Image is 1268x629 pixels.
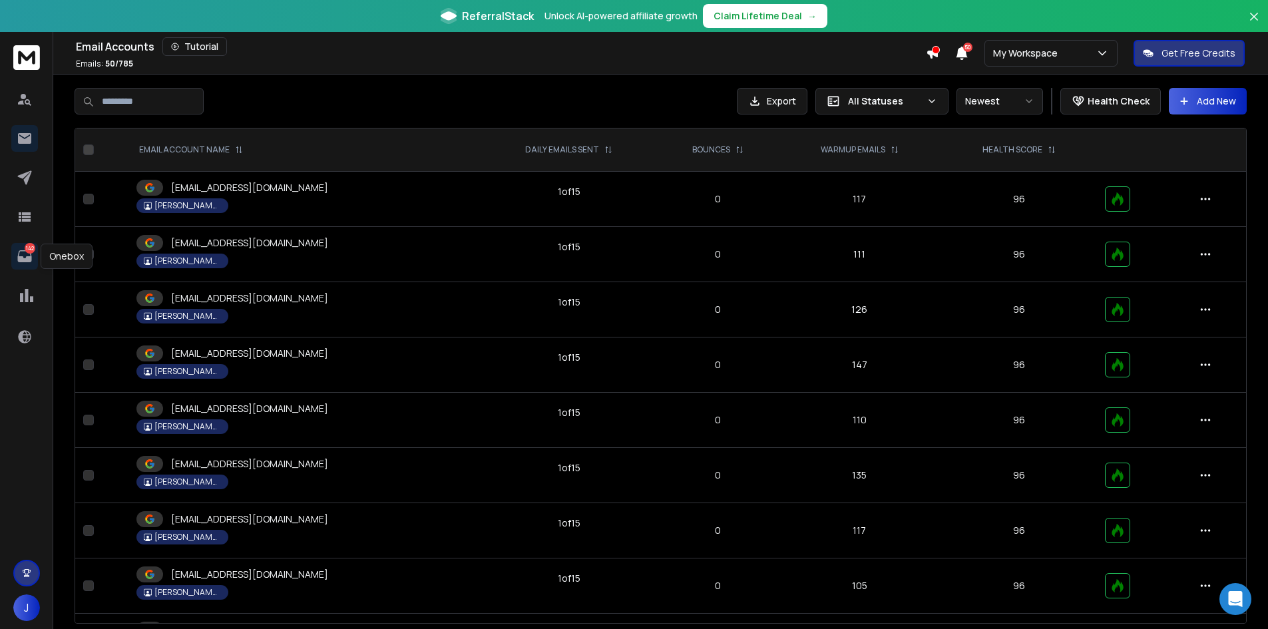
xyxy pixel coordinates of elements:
[777,393,941,448] td: 110
[956,88,1043,114] button: Newest
[41,244,93,269] div: Onebox
[105,58,133,69] span: 50 / 785
[993,47,1063,60] p: My Workspace
[1134,40,1245,67] button: Get Free Credits
[25,243,35,254] p: 142
[941,558,1097,614] td: 96
[154,256,221,266] p: [PERSON_NAME] (51 Domains)
[777,227,941,282] td: 111
[963,43,972,52] span: 50
[462,8,534,24] span: ReferralStack
[1219,583,1251,615] div: Open Intercom Messenger
[76,37,926,56] div: Email Accounts
[558,461,580,475] div: 1 of 15
[558,296,580,309] div: 1 of 15
[666,524,770,537] p: 0
[666,469,770,482] p: 0
[777,558,941,614] td: 105
[666,192,770,206] p: 0
[666,248,770,261] p: 0
[941,503,1097,558] td: 96
[162,37,227,56] button: Tutorial
[558,572,580,585] div: 1 of 15
[171,181,328,194] p: [EMAIL_ADDRESS][DOMAIN_NAME]
[941,337,1097,393] td: 96
[737,88,807,114] button: Export
[154,587,221,598] p: [PERSON_NAME] (51 Domains)
[13,594,40,621] button: J
[777,337,941,393] td: 147
[941,282,1097,337] td: 96
[558,517,580,530] div: 1 of 15
[171,568,328,581] p: [EMAIL_ADDRESS][DOMAIN_NAME]
[777,282,941,337] td: 126
[1162,47,1235,60] p: Get Free Credits
[154,311,221,321] p: [PERSON_NAME] (51 Domains)
[941,227,1097,282] td: 96
[558,185,580,198] div: 1 of 15
[76,59,133,69] p: Emails :
[1169,88,1247,114] button: Add New
[941,448,1097,503] td: 96
[171,347,328,360] p: [EMAIL_ADDRESS][DOMAIN_NAME]
[171,236,328,250] p: [EMAIL_ADDRESS][DOMAIN_NAME]
[154,366,221,377] p: [PERSON_NAME] (51 Domains)
[807,9,817,23] span: →
[1060,88,1161,114] button: Health Check
[666,413,770,427] p: 0
[558,351,580,364] div: 1 of 15
[11,243,38,270] a: 142
[777,172,941,227] td: 117
[154,477,221,487] p: [PERSON_NAME] (51 Domains)
[666,303,770,316] p: 0
[821,144,885,155] p: WARMUP EMAILS
[139,144,243,155] div: EMAIL ACCOUNT NAME
[1088,95,1150,108] p: Health Check
[941,393,1097,448] td: 96
[941,172,1097,227] td: 96
[154,421,221,432] p: [PERSON_NAME] (51 Domains)
[558,240,580,254] div: 1 of 15
[848,95,921,108] p: All Statuses
[171,402,328,415] p: [EMAIL_ADDRESS][DOMAIN_NAME]
[154,532,221,542] p: [PERSON_NAME] (51 Domains)
[171,457,328,471] p: [EMAIL_ADDRESS][DOMAIN_NAME]
[1245,8,1263,40] button: Close banner
[171,513,328,526] p: [EMAIL_ADDRESS][DOMAIN_NAME]
[558,406,580,419] div: 1 of 15
[777,448,941,503] td: 135
[666,579,770,592] p: 0
[171,292,328,305] p: [EMAIL_ADDRESS][DOMAIN_NAME]
[525,144,599,155] p: DAILY EMAILS SENT
[777,503,941,558] td: 117
[544,9,698,23] p: Unlock AI-powered affiliate growth
[666,358,770,371] p: 0
[982,144,1042,155] p: HEALTH SCORE
[692,144,730,155] p: BOUNCES
[154,200,221,211] p: [PERSON_NAME] (51 Domains)
[703,4,827,28] button: Claim Lifetime Deal→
